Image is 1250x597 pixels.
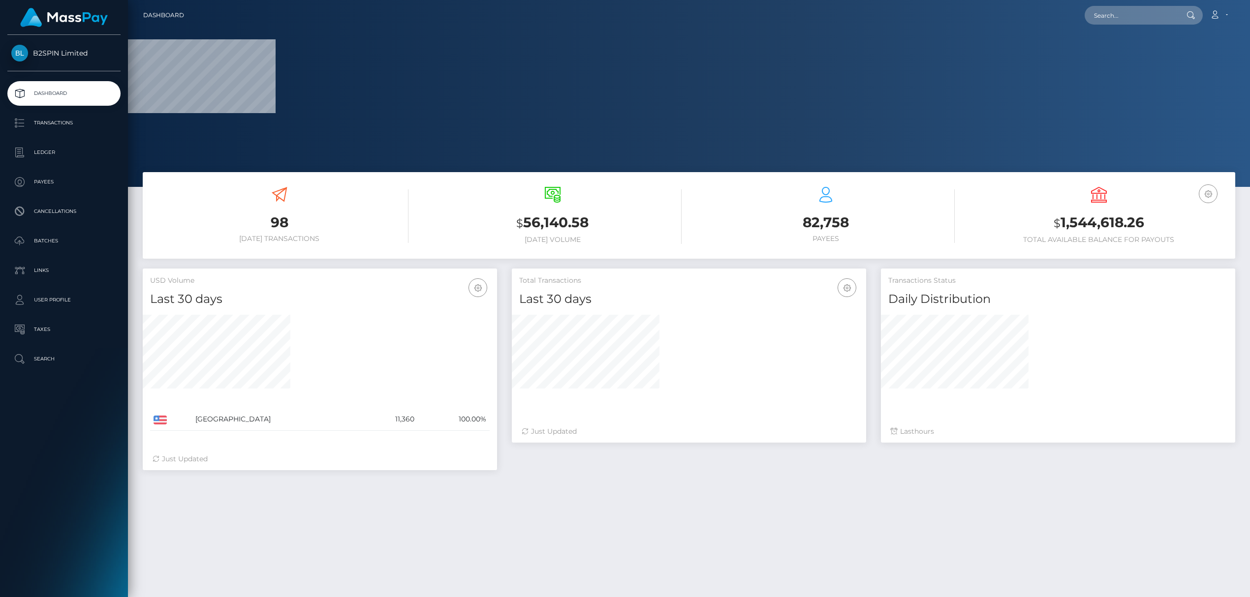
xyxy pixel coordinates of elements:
[7,347,121,371] a: Search
[696,213,955,232] h3: 82,758
[11,234,117,248] p: Batches
[7,49,121,58] span: B2SPIN Limited
[696,235,955,243] h6: Payees
[519,276,859,286] h5: Total Transactions
[969,236,1228,244] h6: Total Available Balance for Payouts
[7,258,121,283] a: Links
[11,322,117,337] p: Taxes
[423,213,682,233] h3: 56,140.58
[11,204,117,219] p: Cancellations
[150,213,408,232] h3: 98
[11,116,117,130] p: Transactions
[969,213,1228,233] h3: 1,544,618.26
[1054,216,1061,230] small: $
[11,352,117,366] p: Search
[143,5,184,26] a: Dashboard
[888,276,1228,286] h5: Transactions Status
[150,235,408,243] h6: [DATE] Transactions
[891,426,1225,437] div: Last hours
[1085,6,1177,25] input: Search...
[7,140,121,165] a: Ledger
[418,408,490,431] td: 100.00%
[154,416,167,424] img: US.png
[519,291,859,308] h4: Last 30 days
[150,291,490,308] h4: Last 30 days
[522,426,856,437] div: Just Updated
[20,8,108,27] img: MassPay Logo
[7,229,121,253] a: Batches
[7,317,121,342] a: Taxes
[11,263,117,278] p: Links
[11,293,117,307] p: User Profile
[7,288,121,312] a: User Profile
[516,216,523,230] small: $
[153,454,487,464] div: Just Updated
[7,170,121,194] a: Payees
[7,81,121,106] a: Dashboard
[7,199,121,224] a: Cancellations
[11,45,28,61] img: B2SPIN Limited
[423,236,682,244] h6: [DATE] Volume
[11,145,117,160] p: Ledger
[888,291,1228,308] h4: Daily Distribution
[11,175,117,189] p: Payees
[192,408,363,431] td: [GEOGRAPHIC_DATA]
[364,408,418,431] td: 11,360
[7,111,121,135] a: Transactions
[150,276,490,286] h5: USD Volume
[11,86,117,101] p: Dashboard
